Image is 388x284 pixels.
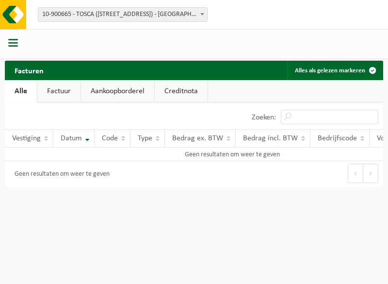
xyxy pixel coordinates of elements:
a: Factuur [37,80,81,102]
button: Previous [348,164,363,183]
span: 10-900665 - TOSCA (KANTOOR VLUCHTENBURG 11B) - AARTSELAAR [38,7,208,22]
div: Geen resultaten om weer te geven [10,166,110,183]
span: Datum [61,134,82,142]
button: Alles als gelezen markeren [287,61,382,80]
a: Aankoopborderel [81,80,154,102]
span: Code [102,134,118,142]
span: 10-900665 - TOSCA (KANTOOR VLUCHTENBURG 11B) - AARTSELAAR [38,8,207,21]
span: Bedrijfscode [318,134,357,142]
span: Vestiging [12,134,41,142]
span: Bedrag ex. BTW [172,134,223,142]
h2: Facturen [5,61,53,80]
span: Bedrag incl. BTW [243,134,298,142]
a: Creditnota [155,80,208,102]
a: Alle [5,80,37,102]
label: Zoeken: [252,114,276,121]
button: Next [363,164,378,183]
span: Type [138,134,152,142]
